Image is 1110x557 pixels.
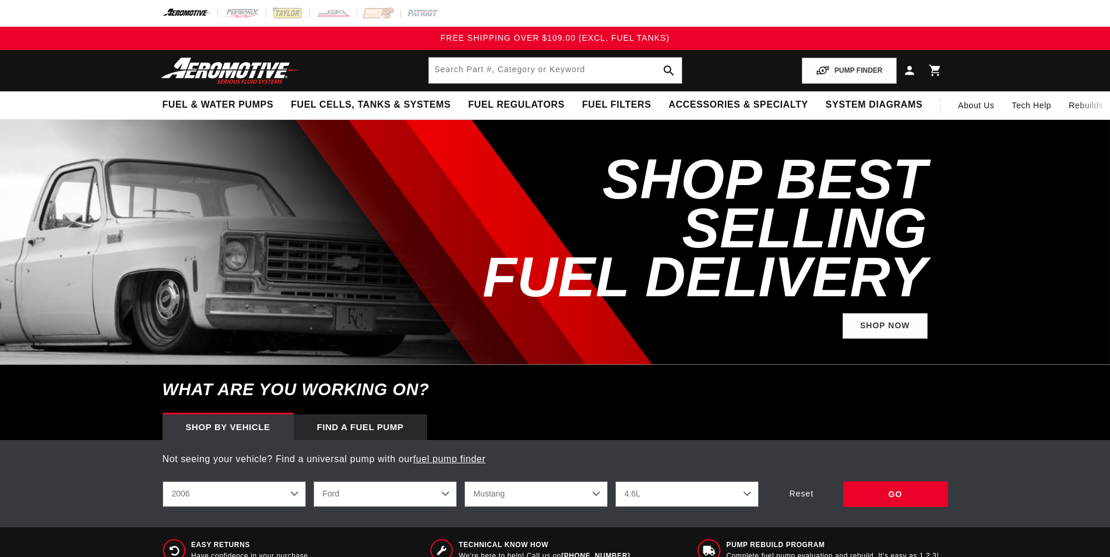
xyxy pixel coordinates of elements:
span: Fuel Filters [582,99,651,111]
summary: Fuel & Water Pumps [154,91,283,119]
span: FREE SHIPPING OVER $109.00 (EXCL. FUEL TANKS) [441,33,669,42]
p: Not seeing your vehicle? Find a universal pump with our [163,452,948,467]
div: Find a Fuel Pump [294,414,427,440]
a: fuel pump finder [413,454,485,464]
span: Fuel Cells, Tanks & Systems [291,99,450,111]
span: Rebuilds [1069,99,1103,112]
div: GO [843,481,948,508]
span: System Diagrams [826,99,922,111]
span: About Us [958,101,994,110]
a: About Us [949,91,1003,119]
span: Tech Help [1012,99,1052,112]
summary: Fuel Regulators [459,91,573,119]
select: Engine [615,481,759,507]
span: Fuel Regulators [468,99,564,111]
summary: Fuel Filters [573,91,660,119]
h2: SHOP BEST SELLING FUEL DELIVERY [429,155,928,301]
span: Pump Rebuild program [727,540,939,550]
button: search button [656,58,682,83]
input: Search by Part Number, Category or Keyword [429,58,682,83]
summary: System Diagrams [817,91,931,119]
img: Aeromotive [158,57,304,84]
span: Fuel & Water Pumps [163,99,274,111]
select: Make [313,481,457,507]
summary: Accessories & Specialty [660,91,817,119]
div: Reset [766,481,837,508]
span: Accessories & Specialty [669,99,808,111]
h6: What are you working on? [133,365,977,414]
span: Technical Know How [459,540,630,550]
summary: Fuel Cells, Tanks & Systems [282,91,459,119]
summary: Tech Help [1003,91,1060,119]
div: Shop by vehicle [163,414,294,440]
select: Year [163,481,306,507]
button: PUMP FINDER [802,58,896,84]
select: Model [464,481,608,507]
span: Easy Returns [191,540,311,550]
a: Shop Now [843,313,928,339]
